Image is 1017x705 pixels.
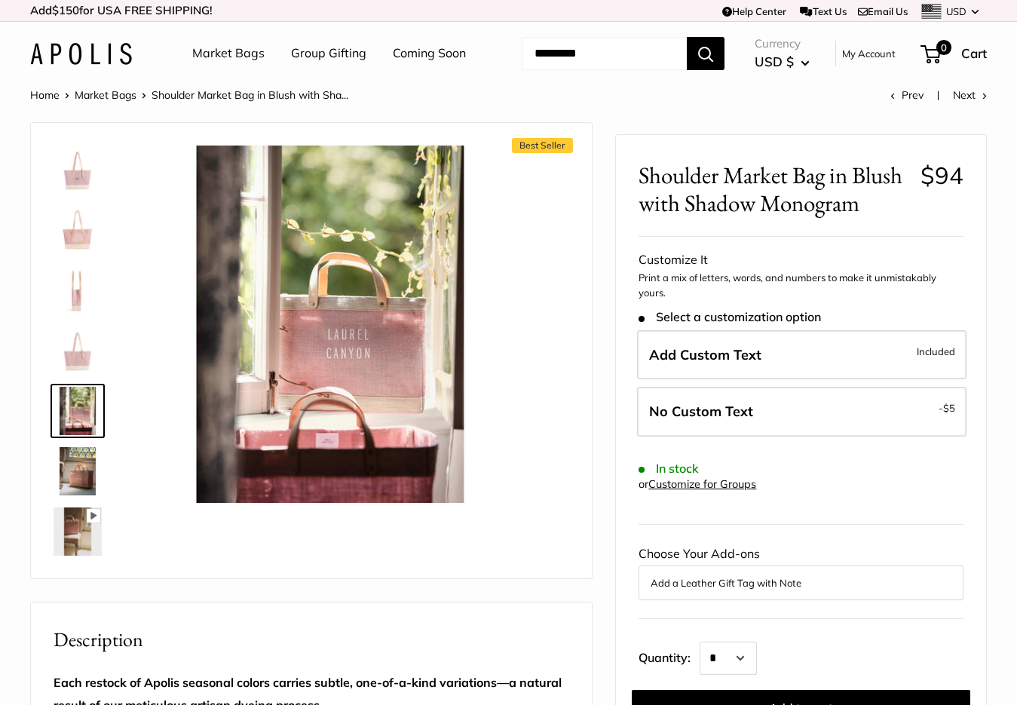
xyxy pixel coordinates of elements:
[637,330,966,379] label: Add Custom Text
[51,203,105,257] a: Shoulder Market Bag in Blush with Shadow Monogram
[953,88,987,102] a: Next
[755,50,810,74] button: USD $
[54,326,102,375] img: Shoulder Market Bag in Blush with Shadow Monogram
[858,5,908,17] a: Email Us
[54,625,569,654] h2: Description
[54,266,102,314] img: Shoulder Market Bag in Blush with Shadow Monogram
[921,161,963,190] span: $94
[51,384,105,438] a: Shoulder Market Bag in Blush with Shadow Monogram
[943,402,955,414] span: $5
[637,387,966,437] label: Leave Blank
[51,444,105,498] a: Shoulder Market Bag in Blush with Shadow Monogram
[649,345,761,363] span: Add Custom Text
[842,44,896,63] a: My Account
[651,574,951,592] button: Add a Leather Gift Tag with Note
[800,5,846,17] a: Text Us
[639,161,908,217] span: Shoulder Market Bag in Blush with Shadow Monogram
[917,342,955,360] span: Included
[649,403,753,420] span: No Custom Text
[890,88,924,102] a: Prev
[639,474,756,495] div: or
[51,323,105,378] a: Shoulder Market Bag in Blush with Shadow Monogram
[152,88,348,102] span: Shoulder Market Bag in Blush with Sha...
[54,387,102,435] img: Shoulder Market Bag in Blush with Shadow Monogram
[946,5,966,17] span: USD
[639,461,698,476] span: In stock
[522,37,687,70] input: Search...
[961,45,987,61] span: Cart
[648,477,756,491] a: Customize for Groups
[512,138,573,153] span: Best Seller
[192,42,265,65] a: Market Bags
[639,310,820,324] span: Select a customization option
[639,248,963,271] div: Customize It
[54,206,102,254] img: Shoulder Market Bag in Blush with Shadow Monogram
[51,504,105,559] a: Shoulder Market Bag in Blush with Shadow Monogram
[687,37,724,70] button: Search
[639,271,963,300] p: Print a mix of letters, words, and numbers to make it unmistakably yours.
[755,54,794,69] span: USD $
[51,143,105,197] a: Shoulder Market Bag in Blush with Shadow Monogram
[936,40,951,55] span: 0
[54,447,102,495] img: Shoulder Market Bag in Blush with Shadow Monogram
[52,3,79,17] span: $150
[75,88,136,102] a: Market Bags
[393,42,466,65] a: Coming Soon
[152,146,508,502] img: Shoulder Market Bag in Blush with Shadow Monogram
[639,543,963,600] div: Choose Your Add-ons
[51,263,105,317] a: Shoulder Market Bag in Blush with Shadow Monogram
[30,88,60,102] a: Home
[922,41,987,66] a: 0 Cart
[30,43,132,65] img: Apolis
[722,5,786,17] a: Help Center
[939,399,955,417] span: -
[54,507,102,556] img: Shoulder Market Bag in Blush with Shadow Monogram
[54,146,102,194] img: Shoulder Market Bag in Blush with Shadow Monogram
[30,85,348,105] nav: Breadcrumb
[639,637,700,675] label: Quantity:
[291,42,366,65] a: Group Gifting
[755,33,810,54] span: Currency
